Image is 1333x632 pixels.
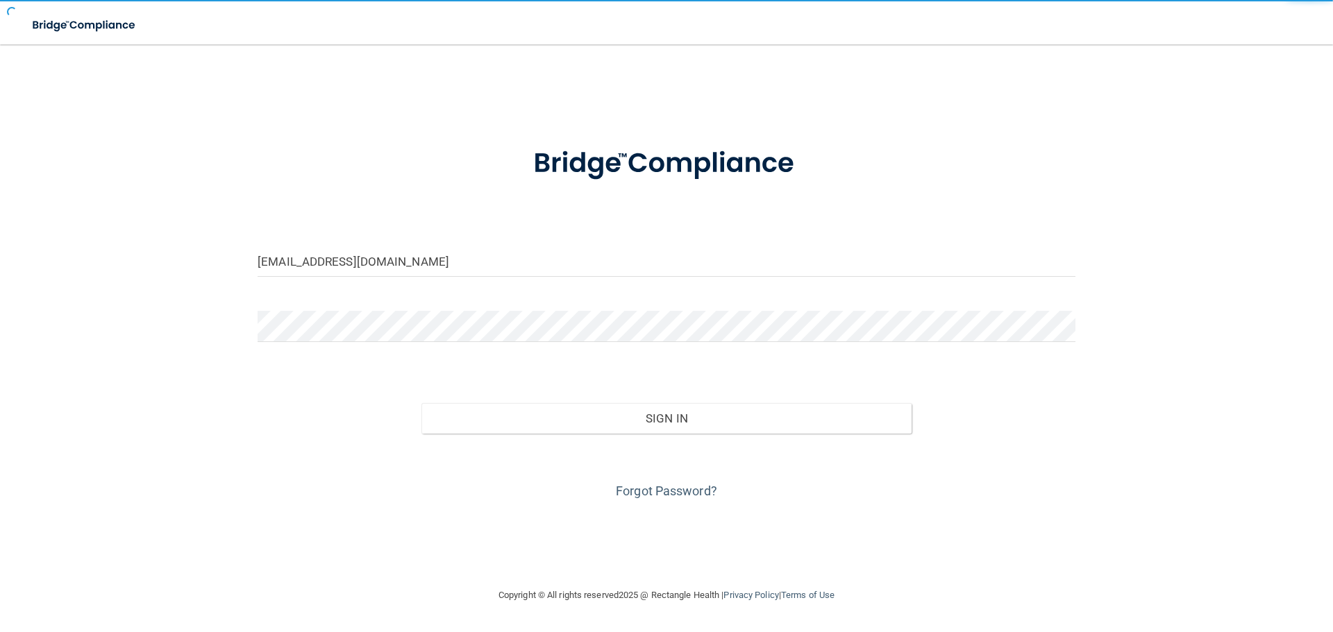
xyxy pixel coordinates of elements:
a: Privacy Policy [723,590,778,600]
img: bridge_compliance_login_screen.278c3ca4.svg [21,11,149,40]
a: Forgot Password? [616,484,717,498]
a: Terms of Use [781,590,835,600]
div: Copyright © All rights reserved 2025 @ Rectangle Health | | [413,573,920,617]
button: Sign In [421,403,912,434]
img: bridge_compliance_login_screen.278c3ca4.svg [505,128,828,200]
input: Email [258,246,1075,277]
